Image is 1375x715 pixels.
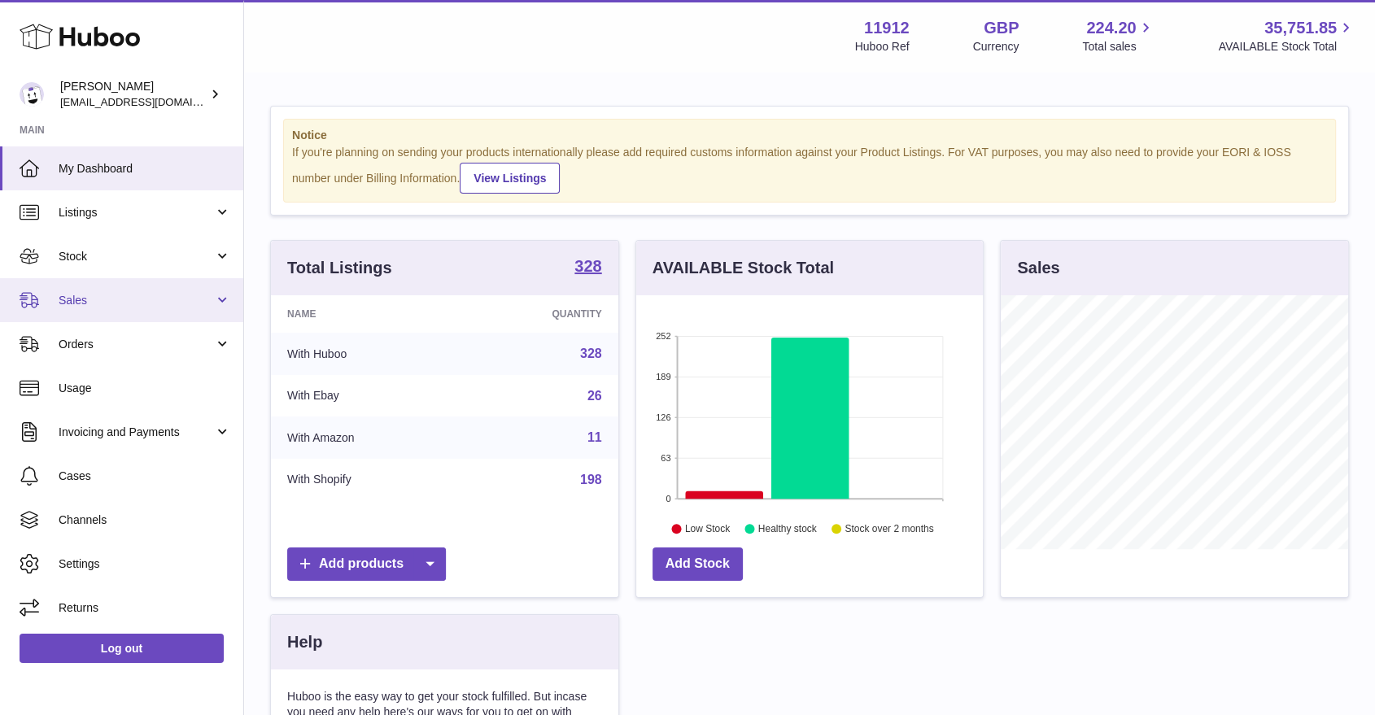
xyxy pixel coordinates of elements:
td: With Shopify [271,459,461,501]
text: Low Stock [685,523,731,534]
h3: AVAILABLE Stock Total [653,257,834,279]
span: Channels [59,512,231,528]
h3: Total Listings [287,257,392,279]
text: 0 [666,494,670,504]
a: 328 [580,347,602,360]
div: If you're planning on sending your products internationally please add required customs informati... [292,145,1327,194]
a: 35,751.85 AVAILABLE Stock Total [1218,17,1355,54]
a: 11 [587,430,602,444]
div: Currency [973,39,1019,54]
strong: 11912 [864,17,910,39]
text: 252 [656,331,670,341]
span: 35,751.85 [1264,17,1337,39]
span: Cases [59,469,231,484]
strong: 328 [574,258,601,274]
text: 126 [656,412,670,422]
span: AVAILABLE Stock Total [1218,39,1355,54]
td: With Huboo [271,333,461,375]
text: Healthy stock [758,523,818,534]
a: View Listings [460,163,560,194]
text: Stock over 2 months [845,523,933,534]
span: Stock [59,249,214,264]
span: Settings [59,556,231,572]
th: Name [271,295,461,333]
text: 63 [661,453,670,463]
a: 198 [580,473,602,486]
span: Sales [59,293,214,308]
span: Usage [59,381,231,396]
span: 224.20 [1086,17,1136,39]
a: 26 [587,389,602,403]
span: My Dashboard [59,161,231,177]
h3: Sales [1017,257,1059,279]
span: Invoicing and Payments [59,425,214,440]
th: Quantity [461,295,618,333]
span: [EMAIL_ADDRESS][DOMAIN_NAME] [60,95,239,108]
strong: GBP [984,17,1019,39]
a: 224.20 Total sales [1082,17,1155,54]
a: 328 [574,258,601,277]
text: 189 [656,372,670,381]
h3: Help [287,631,322,653]
span: Total sales [1082,39,1155,54]
a: Add Stock [653,547,743,581]
a: Add products [287,547,446,581]
strong: Notice [292,128,1327,143]
a: Log out [20,634,224,663]
div: [PERSON_NAME] [60,79,207,110]
span: Listings [59,205,214,220]
td: With Amazon [271,416,461,459]
div: Huboo Ref [855,39,910,54]
span: Returns [59,600,231,616]
span: Orders [59,337,214,352]
img: info@carbonmyride.com [20,82,44,107]
td: With Ebay [271,375,461,417]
